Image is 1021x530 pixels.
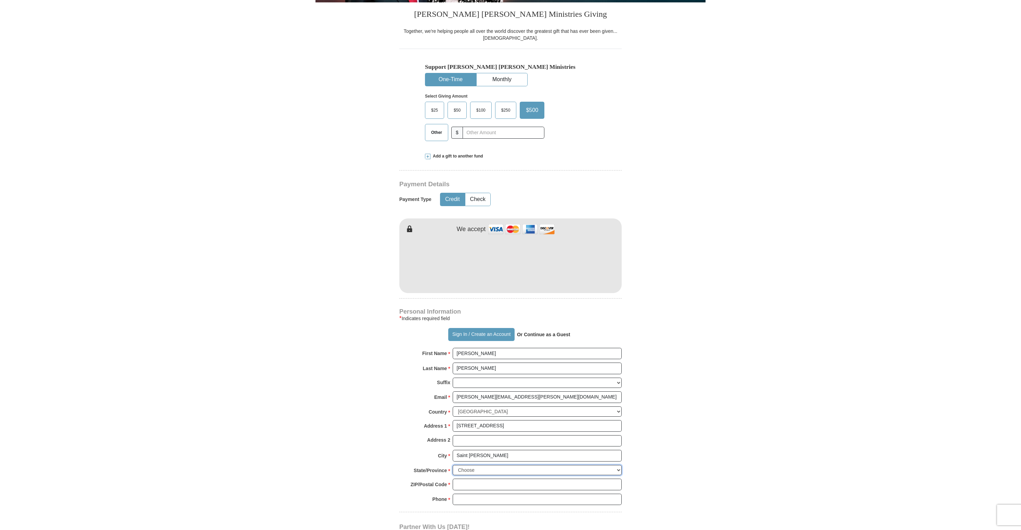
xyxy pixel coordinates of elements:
[399,197,431,202] h5: Payment Type
[465,193,490,206] button: Check
[438,451,447,460] strong: City
[429,407,447,417] strong: Country
[522,105,542,115] span: $500
[487,222,556,237] img: credit cards accepted
[432,494,447,504] strong: Phone
[428,127,445,138] span: Other
[463,127,544,139] input: Other Amount
[440,193,465,206] button: Credit
[437,378,450,387] strong: Suffix
[399,314,622,323] div: Indicates required field
[425,73,476,86] button: One-Time
[399,28,622,41] div: Together, we're helping people all over the world discover the greatest gift that has ever been g...
[434,392,447,402] strong: Email
[428,105,441,115] span: $25
[477,73,527,86] button: Monthly
[430,153,483,159] span: Add a gift to another fund
[473,105,489,115] span: $100
[422,349,447,358] strong: First Name
[399,180,574,188] h3: Payment Details
[457,226,486,233] h4: We accept
[425,94,467,99] strong: Select Giving Amount
[411,480,447,489] strong: ZIP/Postal Code
[498,105,514,115] span: $250
[425,63,596,71] h5: Support [PERSON_NAME] [PERSON_NAME] Ministries
[451,127,463,139] span: $
[399,2,622,28] h3: [PERSON_NAME] [PERSON_NAME] Ministries Giving
[424,421,447,431] strong: Address 1
[399,309,622,314] h4: Personal Information
[427,435,450,445] strong: Address 2
[450,105,464,115] span: $50
[448,328,514,341] button: Sign In / Create an Account
[414,466,447,475] strong: State/Province
[517,332,570,337] strong: Or Continue as a Guest
[423,364,447,373] strong: Last Name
